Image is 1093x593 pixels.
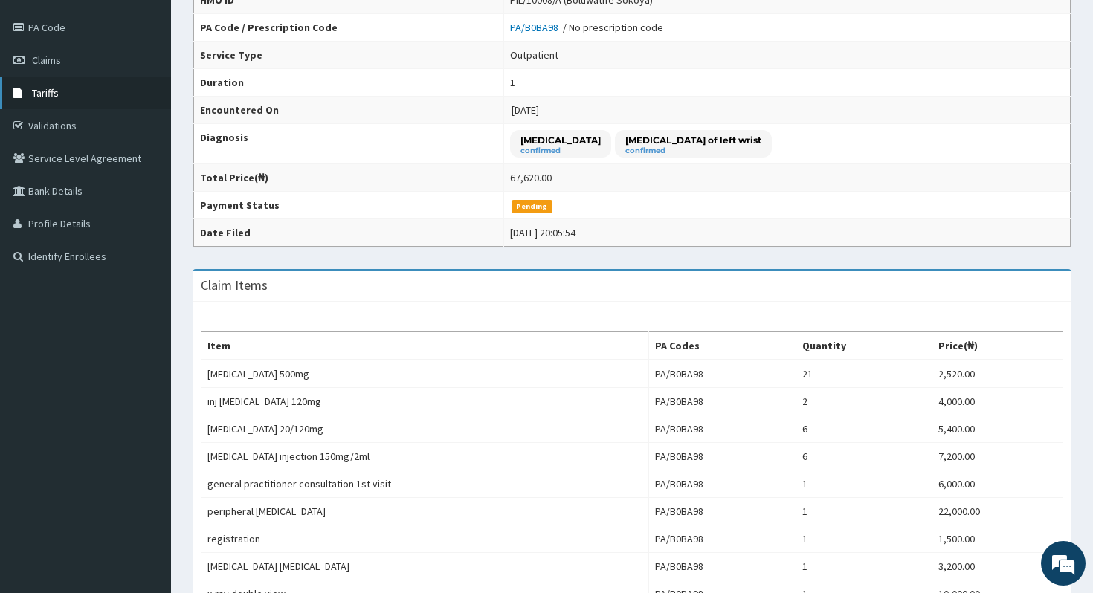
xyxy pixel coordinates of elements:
[649,470,796,498] td: PA/B0BA98
[932,553,1063,580] td: 3,200.00
[201,388,649,415] td: inj [MEDICAL_DATA] 120mg
[932,332,1063,360] th: Price(₦)
[796,415,932,443] td: 6
[201,553,649,580] td: [MEDICAL_DATA] [MEDICAL_DATA]
[201,470,649,498] td: general practitioner consultation 1st visit
[194,219,504,247] th: Date Filed
[796,388,932,415] td: 2
[796,553,932,580] td: 1
[201,525,649,553] td: registration
[201,279,268,292] h3: Claim Items
[932,415,1063,443] td: 5,400.00
[796,443,932,470] td: 6
[194,192,504,219] th: Payment Status
[649,415,796,443] td: PA/B0BA98
[796,525,932,553] td: 1
[194,42,504,69] th: Service Type
[649,360,796,388] td: PA/B0BA98
[649,332,796,360] th: PA Codes
[932,360,1063,388] td: 2,520.00
[649,443,796,470] td: PA/B0BA98
[201,498,649,525] td: peripheral [MEDICAL_DATA]
[32,86,59,100] span: Tariffs
[512,103,539,117] span: [DATE]
[510,75,515,90] div: 1
[510,20,663,35] div: / No prescription code
[932,498,1063,525] td: 22,000.00
[796,360,932,388] td: 21
[510,48,558,62] div: Outpatient
[796,498,932,525] td: 1
[932,388,1063,415] td: 4,000.00
[649,498,796,525] td: PA/B0BA98
[510,170,552,185] div: 67,620.00
[194,69,504,97] th: Duration
[201,332,649,360] th: Item
[932,525,1063,553] td: 1,500.00
[201,415,649,443] td: [MEDICAL_DATA] 20/120mg
[194,14,504,42] th: PA Code / Prescription Code
[510,21,563,34] a: PA/B0BA98
[649,525,796,553] td: PA/B0BA98
[194,124,504,164] th: Diagnosis
[625,134,761,146] p: [MEDICAL_DATA] of left wrist
[796,470,932,498] td: 1
[520,147,601,155] small: confirmed
[512,200,552,213] span: Pending
[201,443,649,470] td: [MEDICAL_DATA] injection 150mg/2ml
[32,54,61,67] span: Claims
[194,164,504,192] th: Total Price(₦)
[932,470,1063,498] td: 6,000.00
[194,97,504,124] th: Encountered On
[520,134,601,146] p: [MEDICAL_DATA]
[201,360,649,388] td: [MEDICAL_DATA] 500mg
[625,147,761,155] small: confirmed
[510,225,575,240] div: [DATE] 20:05:54
[796,332,932,360] th: Quantity
[932,443,1063,470] td: 7,200.00
[649,388,796,415] td: PA/B0BA98
[649,553,796,580] td: PA/B0BA98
